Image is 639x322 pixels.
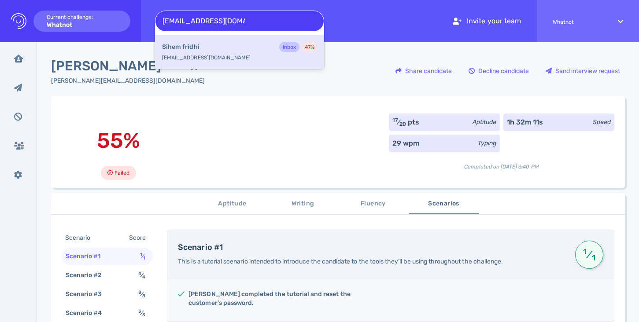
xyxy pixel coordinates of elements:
div: Decline candidate [464,61,533,81]
div: Speed [593,117,611,127]
div: Scenario [63,231,101,244]
b: Sihem fridhi [162,42,199,52]
sub: 8 [142,293,145,299]
div: Completed on [DATE] 6:40 PM [389,156,614,171]
sub: 20 [399,121,406,127]
span: Aptitude [203,198,262,209]
span: This is a tutorial scenario intended to introduce the candidate to the tools they’ll be using thr... [178,258,503,265]
div: 47 % [302,42,317,52]
span: ⁄ [582,247,597,263]
h5: [PERSON_NAME] completed the tutorial and reset the customer's password. [188,290,384,307]
span: Failed [115,168,129,178]
sup: 8 [138,289,141,295]
span: Fluency [344,198,403,209]
div: [EMAIL_ADDRESS][DOMAIN_NAME] [155,35,324,69]
sub: 3 [142,312,145,318]
div: Inbox [279,42,299,52]
sup: 1 [582,251,588,252]
h4: Scenario #1 [178,243,565,252]
sup: 3 [138,308,141,314]
button: Decline candidate [464,60,534,81]
sub: 4 [142,274,145,280]
span: Whatnot [553,19,602,25]
button: Send interview request [541,60,625,81]
span: [PERSON_NAME] [51,56,185,76]
div: Scenario #2 [64,269,113,282]
div: Typing [478,139,496,148]
div: Send interview request [541,61,624,81]
sup: 17 [392,117,398,123]
div: 29 wpm [392,138,419,149]
div: Scenario #1 [64,250,111,263]
sup: 1 [140,252,142,257]
div: Aptitude [473,117,496,127]
span: ⁄ [138,271,145,279]
div: Click to copy the email address [51,76,205,85]
div: Share candidate [391,61,456,81]
div: ⁄ pts [392,117,420,128]
span: ⁄ [140,252,145,260]
span: Scenarios [414,198,474,209]
sub: 1 [590,257,597,259]
span: Writing [273,198,333,209]
span: ⁄ [138,309,145,317]
div: Score [127,231,151,244]
div: 1h 32m 11s [507,117,543,128]
span: 55% [97,128,140,153]
span: ⁄ [138,290,145,298]
div: Scenario #3 [64,288,113,300]
sup: 4 [138,271,141,276]
sub: 1 [143,255,145,261]
button: Share candidate [391,60,457,81]
div: Scenario #4 [64,307,113,319]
